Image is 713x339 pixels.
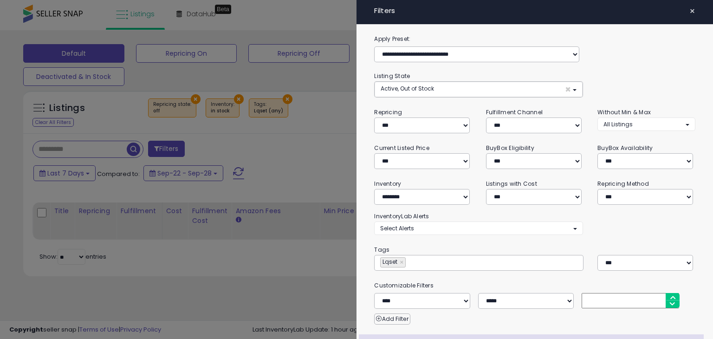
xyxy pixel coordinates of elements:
[367,280,702,291] small: Customizable Filters
[374,180,401,188] small: Inventory
[597,108,651,116] small: Without Min & Max
[597,144,653,152] small: BuyBox Availability
[380,224,414,232] span: Select Alerts
[686,5,699,18] button: ×
[400,258,405,267] a: ×
[486,180,537,188] small: Listings with Cost
[367,34,702,44] label: Apply Preset:
[486,108,543,116] small: Fulfillment Channel
[374,108,402,116] small: Repricing
[597,117,695,131] button: All Listings
[374,144,429,152] small: Current Listed Price
[565,85,571,94] span: ×
[689,5,695,18] span: ×
[603,120,633,128] span: All Listings
[597,180,649,188] small: Repricing Method
[486,144,534,152] small: BuyBox Eligibility
[375,82,582,97] button: Active, Out of Stock ×
[374,212,429,220] small: InventoryLab Alerts
[381,85,434,92] span: Active, Out of Stock
[374,7,695,15] h4: Filters
[381,258,397,266] span: Lqset
[367,245,702,255] small: Tags
[374,72,410,80] small: Listing State
[374,313,410,325] button: Add Filter
[374,222,583,235] button: Select Alerts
